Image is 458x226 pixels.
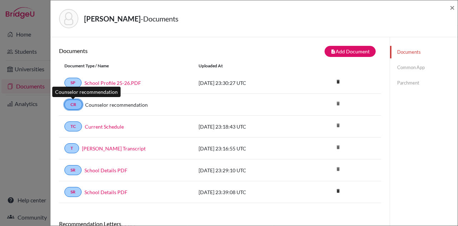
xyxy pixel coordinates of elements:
a: School Profile 25-26.PDF [84,79,141,87]
a: School Details PDF [84,188,127,196]
strong: [PERSON_NAME] [84,14,141,23]
a: Parchment [390,77,458,89]
div: [DATE] 23:39:08 UTC [193,188,301,196]
button: Close [450,3,455,12]
i: note_add [331,49,336,54]
a: T [64,143,79,153]
i: delete [333,164,343,174]
div: Counselor recommendation [52,87,121,97]
div: [DATE] 23:30:27 UTC [193,79,301,87]
div: [DATE] 23:18:43 UTC [193,123,301,130]
a: [PERSON_NAME] Transcript [82,145,146,152]
a: delete [333,77,343,87]
a: Counselor recommendation [85,101,148,109]
a: TC [64,121,82,131]
a: delete [333,187,343,196]
a: SP [64,78,82,88]
i: delete [333,120,343,131]
a: Current Schedule [85,123,124,130]
span: - Documents [141,14,179,23]
div: [DATE] 23:29:10 UTC [193,167,301,174]
div: Uploaded at [193,63,301,69]
i: delete [333,76,343,87]
i: delete [333,142,343,153]
a: Common App [390,61,458,74]
a: School Details PDF [84,167,127,174]
h6: Documents [59,47,220,54]
span: × [450,2,455,13]
button: note_addAdd Document [325,46,376,57]
i: delete [333,98,343,109]
a: Documents [390,46,458,58]
a: CR [64,100,82,110]
div: Document Type / Name [59,63,193,69]
i: delete [333,186,343,196]
div: [DATE] 23:16:55 UTC [193,145,301,152]
a: SR [64,165,82,175]
a: SR [64,187,82,197]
